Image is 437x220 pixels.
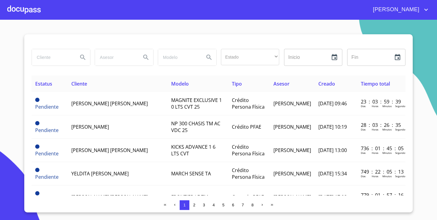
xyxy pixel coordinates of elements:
button: account of current user [368,5,430,15]
span: [DATE] 10:19 [318,124,347,130]
button: 4 [209,200,218,210]
span: 5 [222,203,224,207]
span: [PERSON_NAME] [273,170,311,177]
div: ​ [221,49,279,65]
button: 8 [248,200,257,210]
span: Tiempo total [361,80,390,87]
span: Creado [318,80,335,87]
button: 6 [228,200,238,210]
span: [PERSON_NAME] [PERSON_NAME] [71,100,148,107]
p: 736 : 01 : 45 : 05 [361,145,402,152]
span: Pendiente [35,103,59,110]
span: Pendiente [35,191,39,195]
p: Minutos [382,151,392,154]
p: Dias [361,151,366,154]
button: 3 [199,200,209,210]
span: [DATE] 09:46 [318,100,347,107]
button: 1 [180,200,189,210]
span: MAGNITE EXCLUSIVE 1 0 LTS CVT 25 [171,97,222,110]
button: 2 [189,200,199,210]
p: Horas [372,174,378,178]
p: Segundos [395,128,406,131]
span: YELDITA [PERSON_NAME] [71,170,129,177]
p: 779 : 01 : 57 : 16 [361,192,402,198]
span: Pendiente [35,174,59,180]
span: 8 [251,203,253,207]
p: 749 : 22 : 05 : 13 [361,168,402,175]
span: Pendiente [35,144,39,149]
p: Segundos [395,104,406,108]
span: [DATE] 15:34 [318,170,347,177]
p: 23 : 03 : 59 : 39 [361,98,402,105]
span: 7 [242,203,244,207]
button: Search [202,50,216,65]
span: [PERSON_NAME] [273,194,311,200]
span: [PERSON_NAME] [PERSON_NAME] [71,147,148,154]
p: Minutos [382,128,392,131]
p: Minutos [382,174,392,178]
span: Estatus [35,80,52,87]
span: Pendiente [35,98,39,102]
p: Segundos [395,174,406,178]
span: Crédito Persona Física [232,144,265,157]
p: Segundos [395,151,406,154]
span: Tipo [232,80,242,87]
p: Horas [372,151,378,154]
span: MARCH SENSE TA [171,170,211,177]
span: [PERSON_NAME] [273,147,311,154]
input: search [32,49,73,66]
p: Horas [372,128,378,131]
p: Dias [361,104,366,108]
p: Minutos [382,104,392,108]
span: [PERSON_NAME] [273,100,311,107]
button: 5 [218,200,228,210]
span: [PERSON_NAME] [368,5,422,15]
span: [DATE] 13:00 [318,147,347,154]
button: Search [139,50,153,65]
span: FRONTIER LE TM [171,194,208,200]
span: 4 [212,203,215,207]
span: NP 300 CHASIS TM AC VDC 25 [171,120,220,134]
span: Pendiente [35,150,59,157]
span: [PERSON_NAME] [273,124,311,130]
span: Modelo [171,80,189,87]
span: Pendiente [35,121,39,125]
button: 7 [238,200,248,210]
input: search [158,49,199,66]
span: [PERSON_NAME] [71,124,109,130]
span: [PERSON_NAME] [PERSON_NAME] [71,194,148,200]
span: Pendiente [35,168,39,172]
span: Contado PFAE [232,194,264,200]
button: Search [76,50,90,65]
span: 1 [183,203,185,207]
span: Crédito Persona Física [232,167,265,180]
p: Dias [361,174,366,178]
span: [DATE] 17:28 [318,194,347,200]
input: search [95,49,136,66]
span: Crédito Persona Física [232,97,265,110]
span: KICKS ADVANCE 1 6 LTS CVT [171,144,215,157]
span: Cliente [71,80,87,87]
span: Asesor [273,80,290,87]
span: 2 [193,203,195,207]
p: 28 : 03 : 26 : 35 [361,122,402,128]
span: Crédito PFAE [232,124,261,130]
p: Dias [361,128,366,131]
span: 6 [232,203,234,207]
span: Pendiente [35,127,59,134]
p: Horas [372,104,378,108]
span: 3 [203,203,205,207]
